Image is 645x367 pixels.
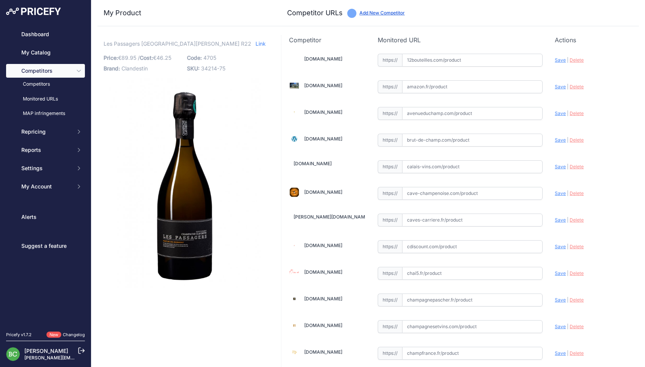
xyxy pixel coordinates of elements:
[304,322,342,328] a: [DOMAIN_NAME]
[203,54,216,61] span: 4705
[570,270,584,276] span: Delete
[567,244,568,249] span: |
[287,8,343,18] h3: Competitor URLs
[378,160,402,173] span: https://
[156,54,171,61] span: 46.25
[567,190,568,196] span: |
[555,217,566,223] span: Save
[555,190,566,196] span: Save
[570,137,584,143] span: Delete
[46,332,61,338] span: New
[570,350,584,356] span: Delete
[21,164,71,172] span: Settings
[6,332,32,338] div: Pricefy v1.7.2
[378,107,402,120] span: https://
[570,57,584,63] span: Delete
[567,270,568,276] span: |
[567,110,568,116] span: |
[6,8,61,15] img: Pricefy Logo
[555,297,566,303] span: Save
[21,183,71,190] span: My Account
[378,320,402,333] span: https://
[402,134,543,147] input: brut-de-champ.com/product
[201,65,225,72] span: 34214-75
[570,190,584,196] span: Delete
[402,320,543,333] input: champagnesetvins.com/product
[63,332,85,337] a: Changelog
[378,347,402,360] span: https://
[555,270,566,276] span: Save
[555,137,566,143] span: Save
[567,164,568,169] span: |
[289,35,366,45] p: Competitor
[570,217,584,223] span: Delete
[567,217,568,223] span: |
[6,93,85,106] a: Monitored URLs
[138,54,171,61] span: / €
[402,347,543,360] input: champfrance.fr/product
[402,294,543,306] input: champagnepascher.fr/product
[567,324,568,329] span: |
[378,54,402,67] span: https://
[6,27,85,41] a: Dashboard
[378,267,402,280] span: https://
[359,10,405,16] a: Add New Competitor
[570,244,584,249] span: Delete
[104,65,120,72] span: Brand:
[21,128,71,136] span: Repricing
[294,161,332,166] a: [DOMAIN_NAME]
[24,348,68,354] a: [PERSON_NAME]
[21,146,71,154] span: Reports
[304,349,342,355] a: [DOMAIN_NAME]
[570,324,584,329] span: Delete
[255,39,266,48] a: Link
[570,84,584,89] span: Delete
[6,143,85,157] button: Reports
[378,187,402,200] span: https://
[121,54,136,61] span: 89.95
[555,110,566,116] span: Save
[294,214,369,220] a: [PERSON_NAME][DOMAIN_NAME]
[304,136,342,142] a: [DOMAIN_NAME]
[21,67,71,75] span: Competitors
[567,350,568,356] span: |
[104,8,266,18] h3: My Product
[6,27,85,322] nav: Sidebar
[304,56,342,62] a: [DOMAIN_NAME]
[402,160,543,173] input: calais-vins.com/product
[555,35,631,45] p: Actions
[402,80,543,93] input: amazon.fr/product
[378,134,402,147] span: https://
[304,109,342,115] a: [DOMAIN_NAME]
[140,54,153,61] span: Cost:
[304,189,342,195] a: [DOMAIN_NAME]
[6,46,85,59] a: My Catalog
[567,57,568,63] span: |
[378,240,402,253] span: https://
[567,297,568,303] span: |
[6,161,85,175] button: Settings
[555,350,566,356] span: Save
[567,137,568,143] span: |
[6,78,85,91] a: Competitors
[121,65,148,72] span: Clandestin
[304,243,342,248] a: [DOMAIN_NAME]
[187,65,200,72] span: SKU:
[104,39,251,48] span: Les Passagers [GEOGRAPHIC_DATA][PERSON_NAME] R22
[402,107,543,120] input: avenueduchamp.com/product
[304,269,342,275] a: [DOMAIN_NAME]
[378,35,543,45] p: Monitored URL
[555,57,566,63] span: Save
[187,54,202,61] span: Code:
[555,244,566,249] span: Save
[555,324,566,329] span: Save
[6,125,85,139] button: Repricing
[555,164,566,169] span: Save
[570,164,584,169] span: Delete
[378,294,402,306] span: https://
[6,239,85,253] a: Suggest a feature
[378,80,402,93] span: https://
[555,84,566,89] span: Save
[6,180,85,193] button: My Account
[570,110,584,116] span: Delete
